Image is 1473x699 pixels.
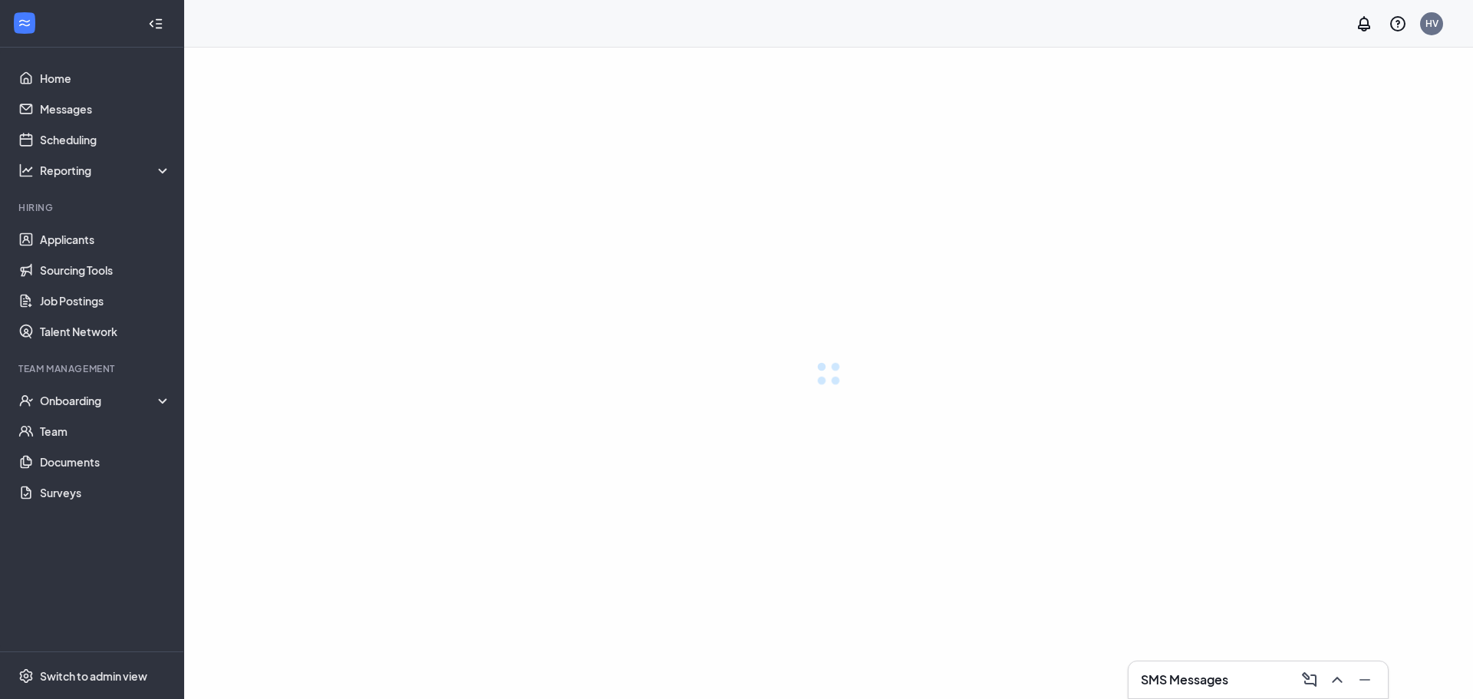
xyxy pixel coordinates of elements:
[40,255,171,285] a: Sourcing Tools
[40,447,171,477] a: Documents
[40,416,171,447] a: Team
[40,94,171,124] a: Messages
[18,393,34,408] svg: UserCheck
[18,163,34,178] svg: Analysis
[40,393,172,408] div: Onboarding
[18,201,168,214] div: Hiring
[17,15,32,31] svg: WorkstreamLogo
[40,668,147,684] div: Switch to admin view
[40,163,172,178] div: Reporting
[40,316,171,347] a: Talent Network
[1356,671,1374,689] svg: Minimize
[18,362,168,375] div: Team Management
[1355,15,1373,33] svg: Notifications
[1323,668,1348,692] button: ChevronUp
[1328,671,1346,689] svg: ChevronUp
[1296,668,1320,692] button: ComposeMessage
[1141,671,1228,688] h3: SMS Messages
[1300,671,1319,689] svg: ComposeMessage
[1351,668,1376,692] button: Minimize
[40,63,171,94] a: Home
[1425,17,1438,30] div: HV
[40,477,171,508] a: Surveys
[18,668,34,684] svg: Settings
[40,124,171,155] a: Scheduling
[40,224,171,255] a: Applicants
[40,285,171,316] a: Job Postings
[1389,15,1407,33] svg: QuestionInfo
[148,16,163,31] svg: Collapse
